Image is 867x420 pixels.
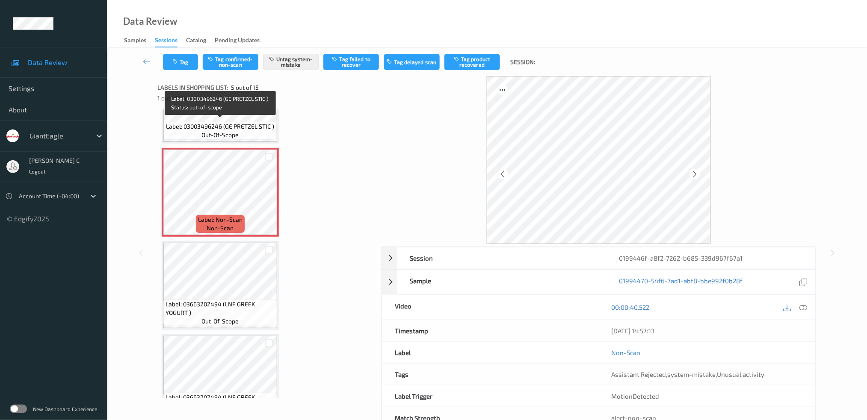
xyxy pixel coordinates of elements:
button: Tag [163,54,198,70]
span: 5 out of 15 [231,83,259,92]
span: Label: 03663202494 (LNF GREEK YOGURT ) [166,393,275,410]
div: Sample01994470-54f6-7ad1-abf8-bbe992f0b28f [382,270,816,295]
span: Unusual activity [717,370,765,378]
div: Timestamp [382,320,599,341]
button: Tag failed to recover [323,54,379,70]
span: Assistant Rejected [612,370,666,378]
span: Label: 03003496246 (GE PRETZEL STIC ) [166,122,275,131]
span: system-mistake [668,370,716,378]
a: Catalog [186,35,215,47]
button: Tag delayed scan [384,54,440,70]
a: 01994470-54f6-7ad1-abf8-bbe992f0b28f [619,276,743,288]
span: Label: Non-Scan [198,215,243,224]
div: MotionDetected [599,385,816,407]
div: 0199446f-a8f2-7262-b685-339d967f67a1 [607,247,816,269]
div: Session [397,247,607,269]
span: non-scan [207,224,234,232]
span: Labels in shopping list: [157,83,228,92]
span: Session: [511,58,536,66]
span: out-of-scope [202,131,239,139]
div: [DATE] 14:57:13 [612,326,803,335]
div: Samples [124,36,146,47]
a: Non-Scan [612,348,641,357]
div: Tags [382,364,599,385]
div: Sessions [155,36,178,47]
a: Samples [124,35,155,47]
div: Pending Updates [215,36,260,47]
a: Sessions [155,35,186,47]
div: 1 out of 1 Non Scans [157,93,375,103]
span: , , [612,370,765,378]
button: Tag product recovered [444,54,500,70]
div: Label [382,342,599,363]
div: Video [382,295,599,320]
div: Label Trigger [382,385,599,407]
div: Catalog [186,36,206,47]
div: Sample [397,270,607,294]
a: 00:00:40.522 [612,303,650,311]
span: out-of-scope [202,317,239,326]
span: Label: 03663202494 (LNF GREEK YOGURT ) [166,300,275,317]
a: Pending Updates [215,35,268,47]
div: Data Review [123,17,177,26]
div: Session0199446f-a8f2-7262-b685-339d967f67a1 [382,247,816,269]
button: Untag system-mistake [263,54,319,70]
button: Tag confirmed-non-scan [203,54,258,70]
